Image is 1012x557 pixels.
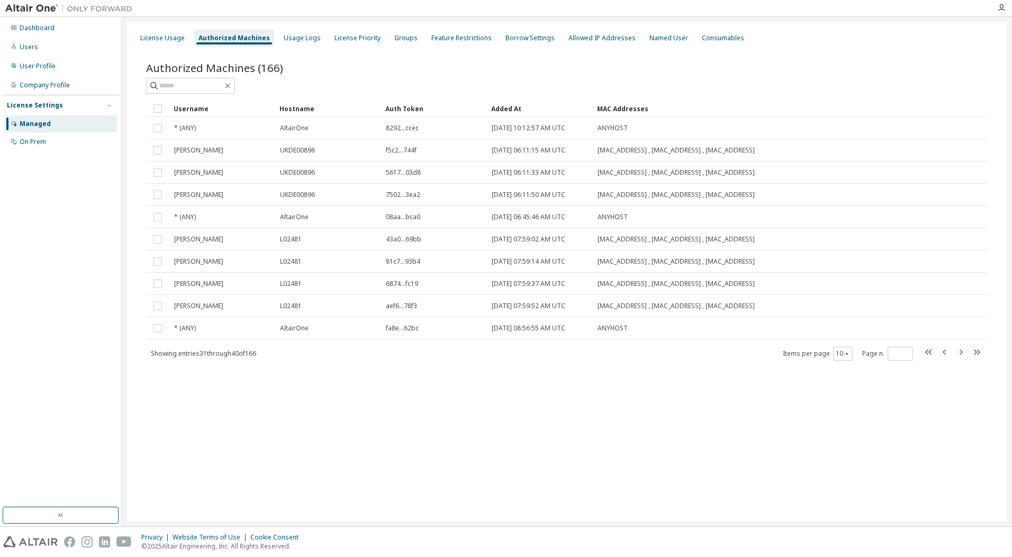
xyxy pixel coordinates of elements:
span: [PERSON_NAME] [174,257,223,266]
div: Auth Token [385,100,483,117]
div: Authorized Machines [198,34,270,42]
img: linkedin.svg [99,536,110,547]
span: ANYHOST [598,324,628,333]
span: [MAC_ADDRESS] , [MAC_ADDRESS] , [MAC_ADDRESS] [598,302,755,310]
span: aef6...78f3 [386,302,417,310]
span: [PERSON_NAME] [174,146,223,155]
span: * (ANY) [174,124,196,132]
span: [MAC_ADDRESS] , [MAC_ADDRESS] , [MAC_ADDRESS] [598,191,755,199]
span: L02481 [280,280,302,288]
span: 08aa...bca0 [386,213,420,221]
span: [MAC_ADDRESS] , [MAC_ADDRESS] , [MAC_ADDRESS] [598,146,755,155]
div: License Priority [335,34,381,42]
span: [MAC_ADDRESS] , [MAC_ADDRESS] , [MAC_ADDRESS] [598,280,755,288]
span: Items per page [783,347,853,361]
span: f5c2...744f [386,146,417,155]
span: [DATE] 06:11:33 AM UTC [492,168,565,177]
span: UKDE00896 [280,191,315,199]
p: © 2025 Altair Engineering, Inc. All Rights Reserved. [141,542,305,551]
div: On Prem [20,138,46,146]
span: ANYHOST [598,213,628,221]
span: UKDE00896 [280,146,315,155]
span: 8292...ccec [386,124,419,132]
span: Page n. [862,347,913,361]
span: [DATE] 08:56:55 AM UTC [492,324,565,333]
div: User Profile [20,62,56,70]
span: [MAC_ADDRESS] , [MAC_ADDRESS] , [MAC_ADDRESS] [598,257,755,266]
div: MAC Addresses [597,100,877,117]
span: [DATE] 10:12:57 AM UTC [492,124,565,132]
span: Authorized Machines (166) [146,60,283,75]
div: License Settings [7,101,63,110]
img: Altair One [5,3,138,14]
span: [DATE] 07:59:37 AM UTC [492,280,565,288]
div: Groups [394,34,418,42]
span: 6874...fc19 [386,280,418,288]
img: altair_logo.svg [3,536,58,547]
span: 43a0...69bb [386,235,421,244]
div: Privacy [141,533,173,542]
button: 10 [836,349,850,358]
span: [DATE] 07:59:02 AM UTC [492,235,565,244]
span: AltairOne [280,124,309,132]
div: Feature Restrictions [431,34,492,42]
span: [DATE] 06:11:15 AM UTC [492,146,565,155]
div: Managed [20,120,51,128]
span: [DATE] 06:45:46 AM UTC [492,213,565,221]
div: Allowed IP Addresses [568,34,636,42]
span: Showing entries 31 through 40 of 166 [151,349,256,358]
span: [DATE] 07:59:14 AM UTC [492,257,565,266]
div: Usage Logs [284,34,321,42]
span: [DATE] 06:11:50 AM UTC [492,191,565,199]
span: * (ANY) [174,213,196,221]
span: [DATE] 07:59:52 AM UTC [492,302,565,310]
span: UKDE00896 [280,168,315,177]
span: AltairOne [280,324,309,333]
span: L02481 [280,302,302,310]
span: [PERSON_NAME] [174,191,223,199]
div: Added At [491,100,589,117]
div: License Usage [140,34,185,42]
div: Consumables [702,34,744,42]
img: facebook.svg [64,536,75,547]
span: [MAC_ADDRESS] , [MAC_ADDRESS] , [MAC_ADDRESS] [598,235,755,244]
div: Username [174,100,271,117]
span: 7502...3ea2 [386,191,420,199]
span: AltairOne [280,213,309,221]
div: Hostname [279,100,377,117]
span: [PERSON_NAME] [174,280,223,288]
div: Named User [649,34,688,42]
div: Cookie Consent [250,533,305,542]
span: L02481 [280,257,302,266]
span: [MAC_ADDRESS] , [MAC_ADDRESS] , [MAC_ADDRESS] [598,168,755,177]
div: Company Profile [20,81,70,89]
img: instagram.svg [82,536,93,547]
div: Borrow Settings [505,34,555,42]
span: [PERSON_NAME] [174,168,223,177]
div: Website Terms of Use [173,533,250,542]
span: [PERSON_NAME] [174,302,223,310]
span: 81c7...93b4 [386,257,420,266]
div: Dashboard [20,24,55,32]
div: Users [20,43,38,51]
span: * (ANY) [174,324,196,333]
span: fa8e...62bc [386,324,419,333]
span: 5617...03d8 [386,168,421,177]
span: L02481 [280,235,302,244]
span: ANYHOST [598,124,628,132]
span: [PERSON_NAME] [174,235,223,244]
img: youtube.svg [116,536,132,547]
